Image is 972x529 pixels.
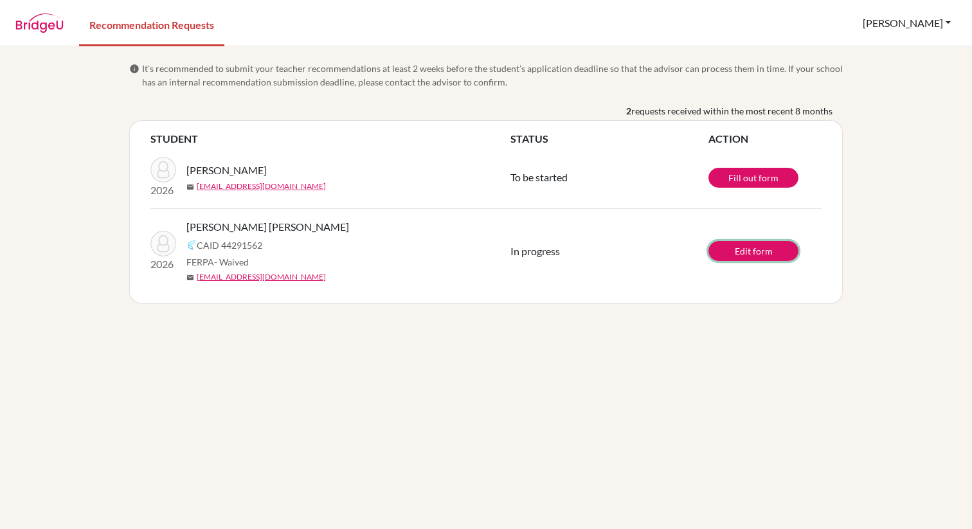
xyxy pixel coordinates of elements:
[214,256,249,267] span: - Waived
[510,131,708,147] th: STATUS
[510,171,568,183] span: To be started
[186,240,197,250] img: Common App logo
[150,231,176,256] img: Benitez Diaz, Sofia Haydee
[15,13,64,33] img: BridgeU logo
[129,64,139,74] span: info
[626,104,631,118] b: 2
[150,157,176,183] img: Hirsch, Juan
[197,271,326,283] a: [EMAIL_ADDRESS][DOMAIN_NAME]
[708,241,798,261] a: Edit form
[631,104,833,118] span: requests received within the most recent 8 months
[186,219,349,235] span: [PERSON_NAME] [PERSON_NAME]
[150,256,176,272] p: 2026
[186,274,194,282] span: mail
[150,183,176,198] p: 2026
[79,2,224,46] a: Recommendation Requests
[510,245,560,257] span: In progress
[186,163,267,178] span: [PERSON_NAME]
[186,255,249,269] span: FERPA
[197,238,262,252] span: CAID 44291562
[197,181,326,192] a: [EMAIL_ADDRESS][DOMAIN_NAME]
[857,11,957,35] button: [PERSON_NAME]
[708,168,798,188] a: Fill out form
[708,131,822,147] th: ACTION
[150,131,510,147] th: STUDENT
[186,183,194,191] span: mail
[142,62,843,89] span: It’s recommended to submit your teacher recommendations at least 2 weeks before the student’s app...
